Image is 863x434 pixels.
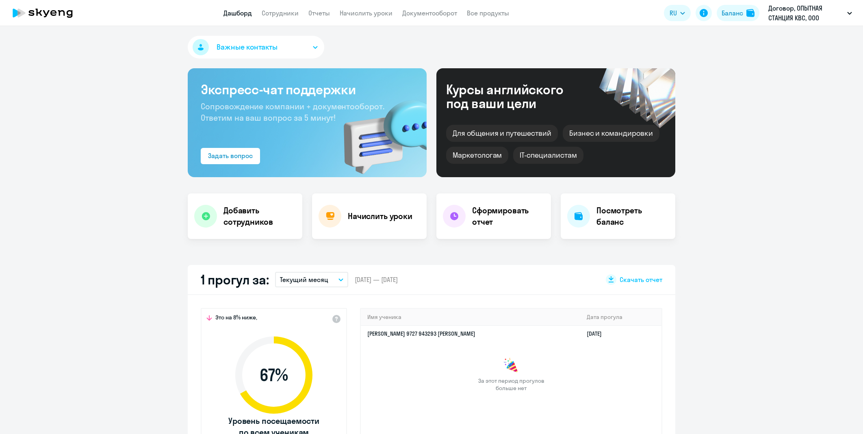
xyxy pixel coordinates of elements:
[223,205,296,228] h4: Добавить сотрудников
[201,81,414,98] h3: Экспресс-чат поддержки
[746,9,755,17] img: balance
[201,271,269,288] h2: 1 прогул за:
[768,3,844,23] p: Договор, ОПЫТНАЯ СТАНЦИЯ КВС, ООО
[361,309,580,325] th: Имя ученика
[308,9,330,17] a: Отчеты
[503,358,519,374] img: congrats
[477,377,545,392] span: За этот период прогулов больше нет
[664,5,691,21] button: RU
[227,365,321,385] span: 67 %
[670,8,677,18] span: RU
[764,3,856,23] button: Договор, ОПЫТНАЯ СТАНЦИЯ КВС, ООО
[467,9,509,17] a: Все продукты
[402,9,457,17] a: Документооборот
[262,9,299,17] a: Сотрудники
[280,275,328,284] p: Текущий месяц
[587,330,608,337] a: [DATE]
[717,5,759,21] button: Балансbalance
[446,147,508,164] div: Маркетологам
[355,275,398,284] span: [DATE] — [DATE]
[580,309,661,325] th: Дата прогула
[472,205,544,228] h4: Сформировать отчет
[215,314,257,323] span: Это на 8% ниже,
[722,8,743,18] div: Баланс
[596,205,669,228] h4: Посмотреть баланс
[513,147,583,164] div: IT-специалистам
[340,9,392,17] a: Начислить уроки
[275,272,348,287] button: Текущий месяц
[446,125,558,142] div: Для общения и путешествий
[217,42,278,52] span: Важные контакты
[332,86,427,177] img: bg-img
[620,275,662,284] span: Скачать отчет
[348,210,412,222] h4: Начислить уроки
[188,36,324,59] button: Важные контакты
[201,148,260,164] button: Задать вопрос
[446,82,585,110] div: Курсы английского под ваши цели
[208,151,253,161] div: Задать вопрос
[367,330,475,337] a: [PERSON_NAME] 9727 943293 [PERSON_NAME]
[563,125,659,142] div: Бизнес и командировки
[201,101,384,123] span: Сопровождение компании + документооборот. Ответим на ваш вопрос за 5 минут!
[223,9,252,17] a: Дашборд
